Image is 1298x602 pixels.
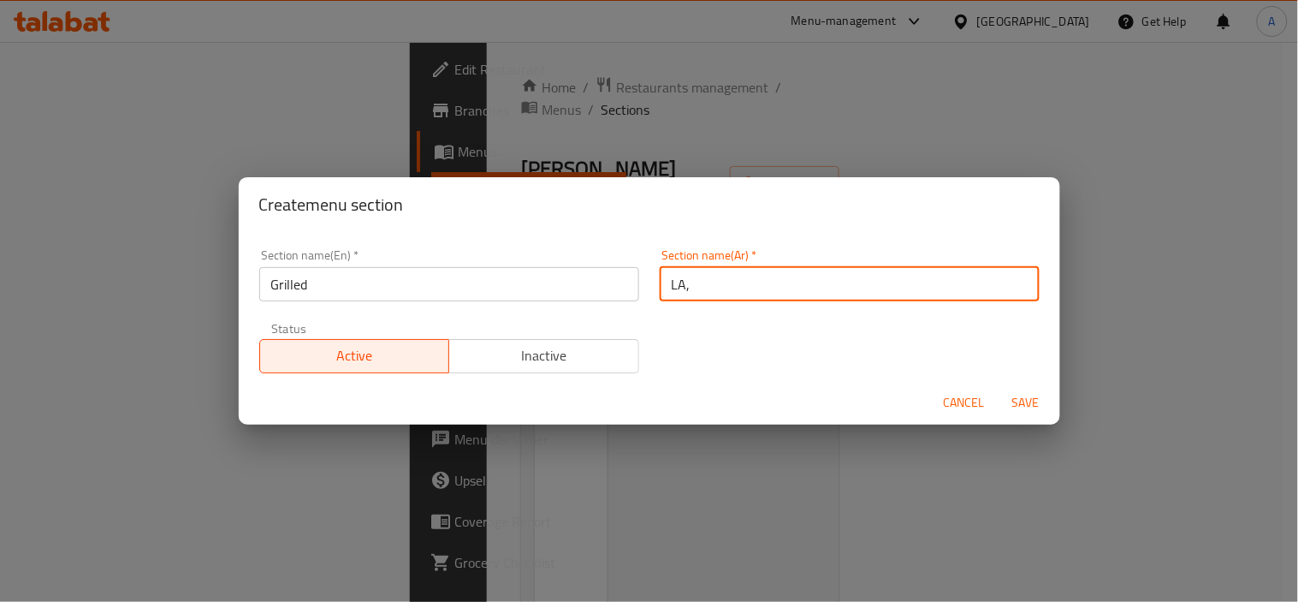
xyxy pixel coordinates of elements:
[456,343,632,368] span: Inactive
[259,191,1040,218] h2: Create menu section
[267,343,443,368] span: Active
[259,339,450,373] button: Active
[448,339,639,373] button: Inactive
[944,392,985,414] span: Cancel
[1005,392,1046,414] span: Save
[937,387,992,419] button: Cancel
[660,267,1040,301] input: Please enter section name(ar)
[999,387,1053,419] button: Save
[259,267,639,301] input: Please enter section name(en)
